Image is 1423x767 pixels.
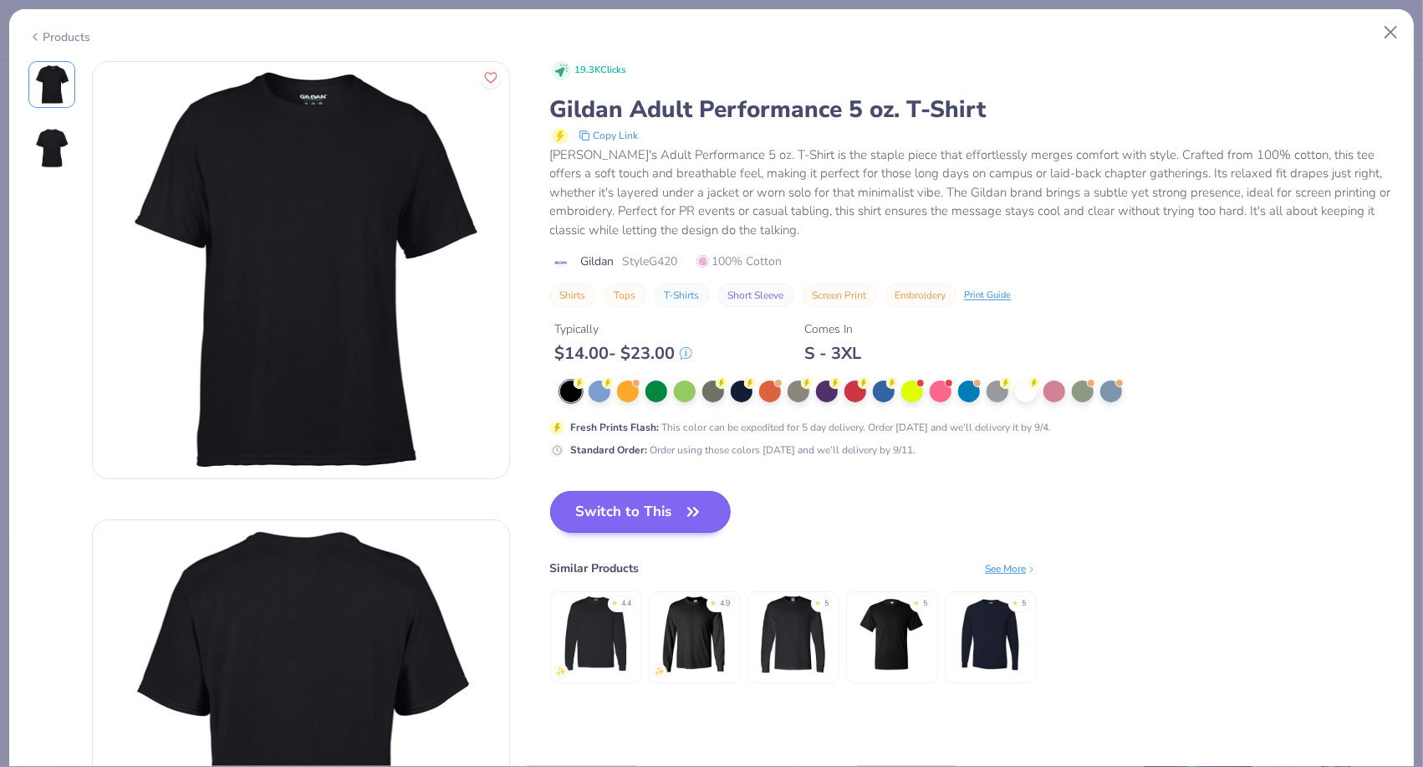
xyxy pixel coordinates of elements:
[711,598,717,605] div: ★
[550,284,596,307] button: Shirts
[550,560,640,577] div: Similar Products
[612,598,619,605] div: ★
[28,28,91,46] div: Products
[550,256,573,269] img: brand logo
[571,442,916,458] div: Order using these colors [DATE] and we’ll delivery by 9/11.
[965,289,1012,303] div: Print Guide
[574,125,644,146] button: copy to clipboard
[622,598,632,610] div: 4.4
[555,320,692,338] div: Typically
[571,420,1052,435] div: This color can be expedited for 5 day delivery. Order [DATE] and we’ll delivery it by 9/4.
[1023,598,1027,610] div: 5
[825,598,829,610] div: 5
[623,253,678,270] span: Style G420
[550,491,732,533] button: Switch to This
[721,598,731,610] div: 4.9
[1375,17,1407,49] button: Close
[581,253,615,270] span: Gildan
[571,421,660,434] strong: Fresh Prints Flash :
[655,667,665,677] img: newest.gif
[815,598,822,605] div: ★
[32,64,72,105] img: Front
[805,343,862,364] div: S - 3XL
[604,284,646,307] button: Tops
[550,146,1395,240] div: [PERSON_NAME]'s Adult Performance 5 oz. T-Shirt is the staple piece that effortlessly merges comf...
[555,343,692,364] div: $ 14.00 - $ 23.00
[556,667,566,677] img: newest.gif
[986,561,1037,576] div: See More
[575,64,626,78] span: 19.3K Clicks
[885,284,956,307] button: Embroidery
[550,94,1395,125] div: Gildan Adult Performance 5 oz. T-Shirt
[803,284,877,307] button: Screen Print
[32,128,72,168] img: Back
[718,284,794,307] button: Short Sleeve
[1012,598,1019,605] div: ★
[655,595,734,674] img: Gildan Adult Ultra Cotton 6 Oz. Long-Sleeve T-Shirt
[753,595,833,674] img: Gildan Dryblend 50/50 Long Sleeve T-Shirt
[93,62,509,478] img: Front
[805,320,862,338] div: Comes In
[556,595,635,674] img: Gildan Adult Heavy Cotton 5.3 Oz. Long-Sleeve T-Shirt
[852,595,931,674] img: Augusta Adult Wicking T-Shirt
[924,598,928,610] div: 5
[655,284,710,307] button: T-Shirts
[696,253,783,270] span: 100% Cotton
[480,67,502,89] button: Like
[951,595,1030,674] img: Jerzees Adult 5.6 Oz. Dri-Power Active Long-Sleeve T-Shirt
[914,598,921,605] div: ★
[571,443,648,457] strong: Standard Order :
